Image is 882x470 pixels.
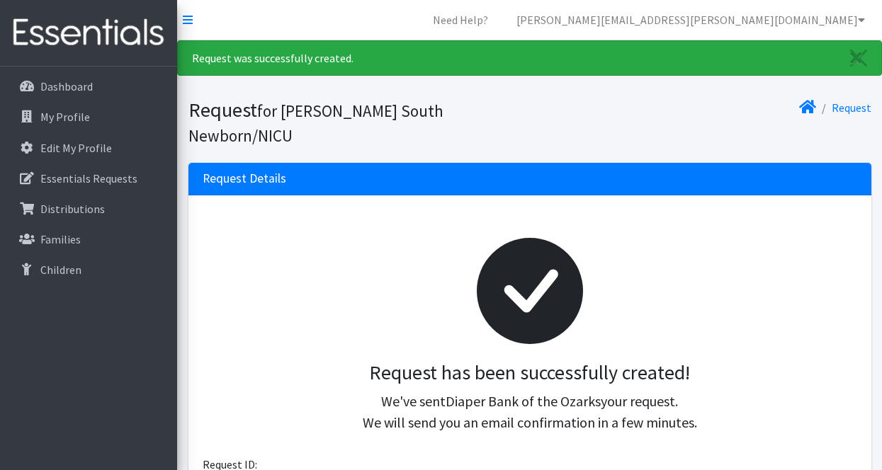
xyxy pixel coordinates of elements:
a: Need Help? [422,6,499,34]
p: Children [40,263,81,277]
p: My Profile [40,110,90,124]
a: Request [832,101,871,115]
a: Edit My Profile [6,134,171,162]
small: for [PERSON_NAME] South Newborn/NICU [188,101,443,146]
a: Distributions [6,195,171,223]
a: [PERSON_NAME][EMAIL_ADDRESS][PERSON_NAME][DOMAIN_NAME] [505,6,876,34]
p: Families [40,232,81,246]
a: My Profile [6,103,171,131]
p: Distributions [40,202,105,216]
p: Edit My Profile [40,141,112,155]
p: We've sent your request. We will send you an email confirmation in a few minutes. [214,391,846,433]
a: Dashboard [6,72,171,101]
div: Request was successfully created. [177,40,882,76]
a: Families [6,225,171,253]
p: Dashboard [40,79,93,93]
h3: Request has been successfully created! [214,361,846,385]
img: HumanEssentials [6,9,171,57]
h1: Request [188,98,525,147]
a: Essentials Requests [6,164,171,193]
p: Essentials Requests [40,171,137,185]
span: Diaper Bank of the Ozarks [446,392,601,410]
a: Children [6,256,171,284]
a: Close [836,41,881,75]
h3: Request Details [203,171,286,186]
